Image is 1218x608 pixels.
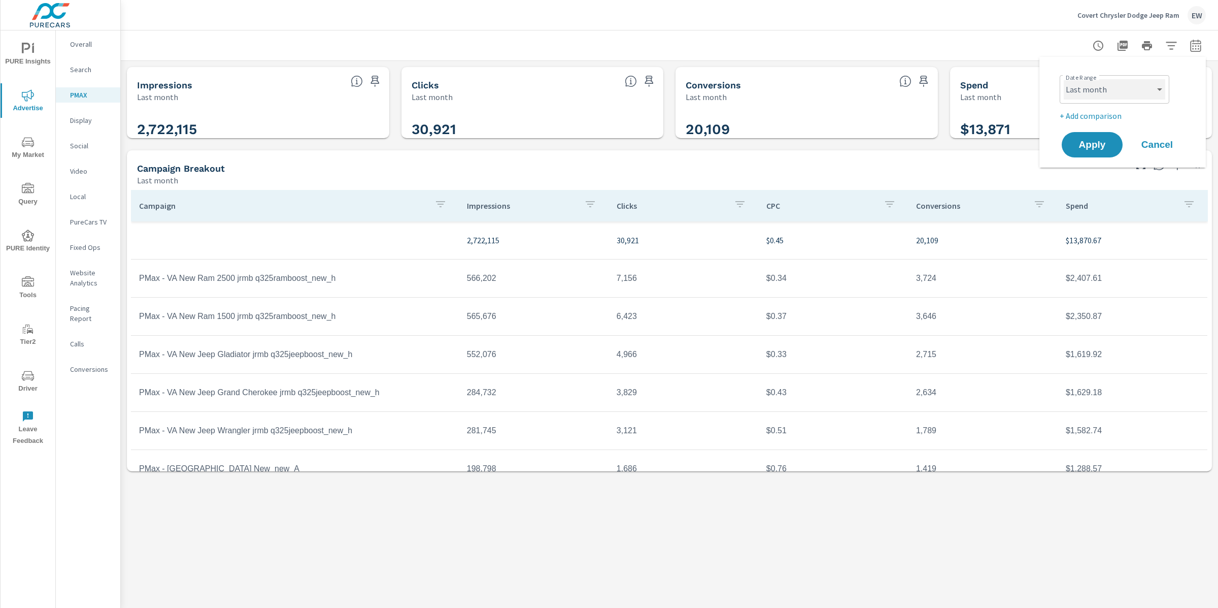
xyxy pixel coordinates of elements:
h3: 2,722,115 [137,121,379,138]
h5: Impressions [137,80,192,90]
div: Calls [56,336,120,351]
span: PURE Insights [4,43,52,68]
p: Overall [70,39,112,49]
p: $0.45 [766,234,900,246]
div: Conversions [56,362,120,377]
p: Display [70,115,112,125]
p: Website Analytics [70,268,112,288]
span: Tools [4,276,52,301]
h5: Spend [960,80,988,90]
span: Cancel [1137,140,1177,149]
p: 20,109 [916,234,1050,246]
td: 198,798 [459,456,608,482]
p: Social [70,141,112,151]
td: 284,732 [459,380,608,405]
button: Apply Filters [1161,36,1181,56]
td: $0.43 [758,380,908,405]
p: Calls [70,339,112,349]
p: Spend [1066,201,1175,211]
p: 2,722,115 [467,234,600,246]
p: $13,870.67 [1066,234,1199,246]
div: Fixed Ops [56,240,120,255]
p: Last month [137,91,178,103]
button: Print Report [1137,36,1157,56]
td: PMax - VA New Ram 1500 jrmb q325ramboost_new_h [131,304,459,329]
p: 30,921 [617,234,750,246]
span: PURE Identity [4,230,52,254]
button: Cancel [1127,132,1188,157]
h5: Clicks [412,80,439,90]
td: $2,407.61 [1058,266,1207,291]
p: Campaign [139,201,426,211]
td: $2,350.87 [1058,304,1207,329]
td: 2,715 [908,342,1058,367]
p: Search [70,65,112,75]
p: PureCars TV [70,217,112,227]
button: Select Date Range [1186,36,1206,56]
td: 3,646 [908,304,1058,329]
td: PMax - VA New Jeep Grand Cherokee jrmb q325jeepboost_new_h [131,380,459,405]
td: 2,634 [908,380,1058,405]
p: Video [70,166,112,176]
p: Pacing Report [70,303,112,324]
p: Clicks [617,201,726,211]
div: Display [56,113,120,128]
p: Last month [137,174,178,186]
td: 565,676 [459,304,608,329]
div: Video [56,164,120,179]
td: $0.37 [758,304,908,329]
span: Save this to your personalized report [916,73,932,89]
td: 7,156 [608,266,758,291]
td: 566,202 [459,266,608,291]
td: $1,288.57 [1058,456,1207,482]
td: 1,789 [908,418,1058,443]
div: Pacing Report [56,301,120,326]
td: PMax - [GEOGRAPHIC_DATA] New_new_A [131,456,459,482]
p: Covert Chrysler Dodge Jeep Ram [1077,11,1179,20]
p: CPC [766,201,875,211]
p: Last month [960,91,1001,103]
td: PMax - VA New Jeep Wrangler jrmb q325jeepboost_new_h [131,418,459,443]
div: Search [56,62,120,77]
span: Total Conversions include Actions, Leads and Unmapped. [899,75,911,87]
td: 3,724 [908,266,1058,291]
p: Fixed Ops [70,242,112,252]
p: Conversions [916,201,1025,211]
span: Tier2 [4,323,52,348]
td: 552,076 [459,342,608,367]
td: $0.34 [758,266,908,291]
span: Save this to your personalized report [641,73,657,89]
p: Conversions [70,364,112,374]
div: nav menu [1,30,55,451]
span: My Market [4,136,52,161]
td: 6,423 [608,304,758,329]
td: 3,829 [608,380,758,405]
p: Impressions [467,201,576,211]
td: 1,686 [608,456,758,482]
div: Overall [56,37,120,52]
h3: $13,871 [960,121,1202,138]
td: $1,582.74 [1058,418,1207,443]
span: Advertise [4,89,52,114]
div: Website Analytics [56,265,120,291]
h3: 30,921 [412,121,654,138]
div: Social [56,138,120,153]
span: Query [4,183,52,208]
td: $0.51 [758,418,908,443]
div: Local [56,189,120,204]
p: Last month [686,91,727,103]
p: Local [70,191,112,202]
td: $0.33 [758,342,908,367]
td: 4,966 [608,342,758,367]
h3: 20,109 [686,121,928,138]
td: $1,629.18 [1058,380,1207,405]
p: PMAX [70,90,112,100]
td: $1,619.92 [1058,342,1207,367]
p: + Add comparison [1060,110,1190,122]
span: Apply [1072,140,1112,149]
span: Driver [4,370,52,395]
div: EW [1188,6,1206,24]
button: "Export Report to PDF" [1112,36,1133,56]
td: 1,419 [908,456,1058,482]
td: 3,121 [608,418,758,443]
